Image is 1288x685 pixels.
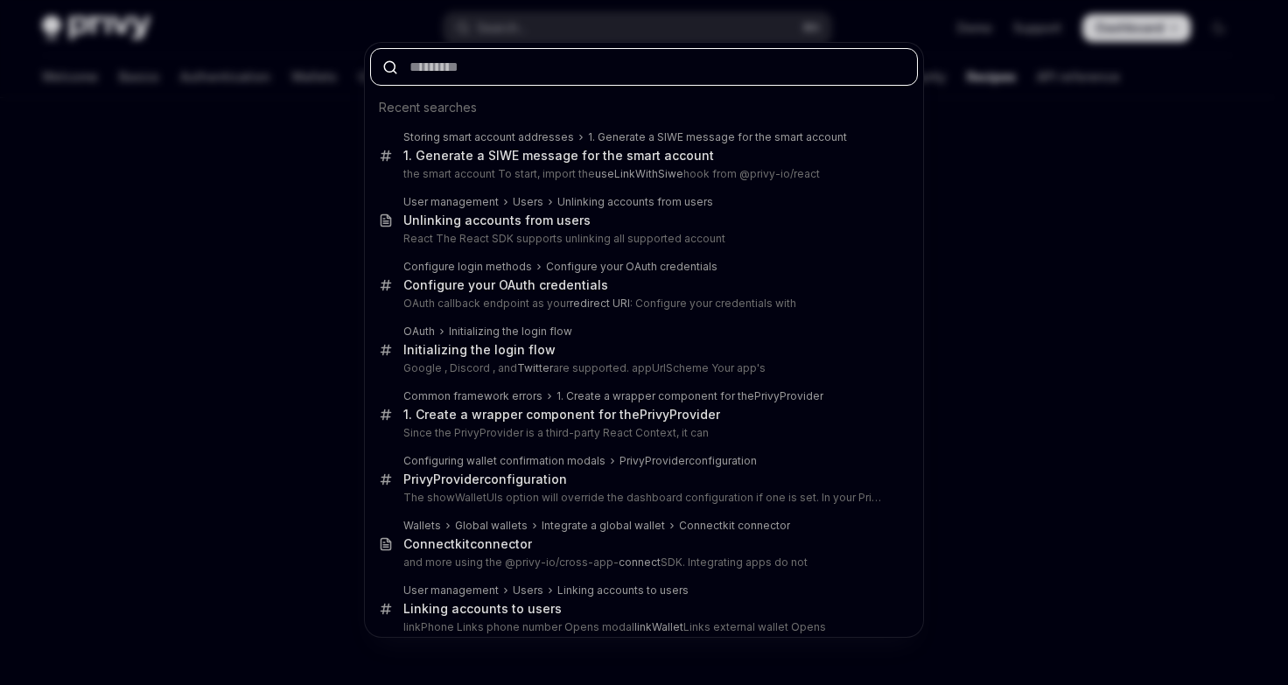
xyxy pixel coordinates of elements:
[403,213,591,228] div: ounts from users
[403,361,881,375] p: Google , Discord , and are supported. appUrlScheme Your app's
[403,556,881,570] p: and more using the @privy-io/cross-app- SDK. Integrating apps do not
[449,325,572,339] div: Initializing the login flow
[379,99,477,116] span: Recent searches
[557,584,689,598] div: Linking accounts to users
[403,472,567,487] div: configuration
[517,361,553,374] b: Twitter
[640,407,720,422] b: PrivyProvider
[455,519,528,533] div: Global wallets
[403,472,484,486] b: PrivyProvider
[546,260,717,274] div: Configure your OAuth credentials
[403,325,435,339] div: OAuth
[403,342,556,358] div: Initializing the login flow
[679,519,790,533] div: Connectkit connector
[403,519,441,533] div: Wallets
[403,232,881,246] p: React The React SDK supports unlinking all supported account
[403,195,499,209] div: User management
[754,389,823,402] b: PrivyProvider
[403,277,608,293] div: Configure your OAuth credentials
[513,584,543,598] div: Users
[403,148,714,164] div: 1. Generate a SIWE message for the smart account
[570,297,630,310] b: redirect URI
[634,620,683,633] b: linkWallet
[619,454,689,467] b: PrivyProvider
[588,130,847,144] div: 1. Generate a SIWE message for the smart account
[470,536,520,551] b: connect
[595,167,683,180] b: useLinkWithSiwe
[403,426,881,440] p: Since the PrivyProvider is a third-party React Context, it can
[403,260,532,274] div: Configure login methods
[403,620,881,634] p: linkPhone Links phone number Opens modal Links external wallet Opens
[403,601,562,617] div: Linking accounts to users
[403,389,542,403] div: Common framework errors
[403,297,881,311] p: OAuth callback endpoint as your : Configure your credentials with
[403,454,605,468] div: Configuring wallet confirmation modals
[619,454,757,468] div: configuration
[542,519,665,533] div: Integrate a global wallet
[403,491,881,505] p: The showWalletUIs option will override the dashboard configuration if one is set. In your PrivyProv
[403,536,455,551] b: Connect
[619,556,661,569] b: connect
[403,213,486,227] b: Unlinking acc
[557,195,713,209] div: Unlinking accounts from users
[403,407,720,423] div: 1. Create a wrapper component for the
[556,389,823,403] div: 1. Create a wrapper component for the
[403,130,574,144] div: Storing smart account addresses
[403,536,532,552] div: kit or
[403,167,881,181] p: the smart account To start, import the hook from @privy-io/react
[513,195,543,209] div: Users
[403,584,499,598] div: User management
